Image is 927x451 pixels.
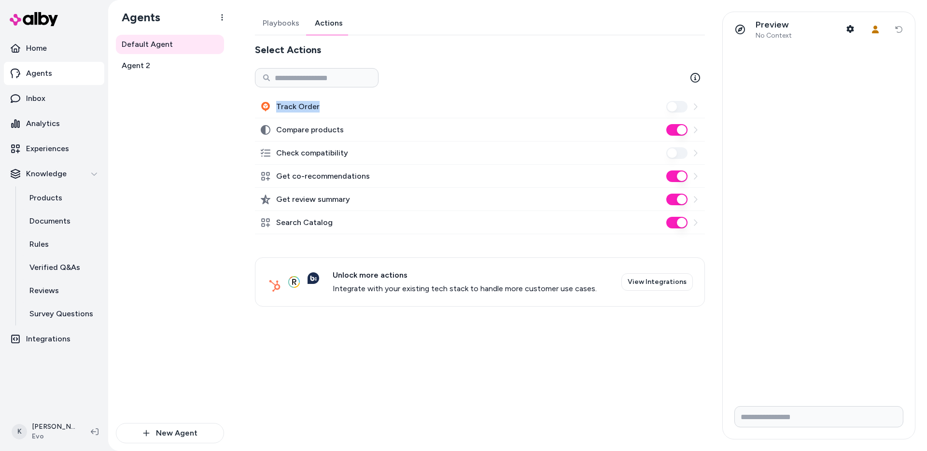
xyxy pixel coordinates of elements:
a: Reviews [20,279,104,302]
a: Agents [4,62,104,85]
label: Track Order [276,101,320,113]
span: Default Agent [122,39,173,50]
label: Get co-recommendations [276,170,370,182]
a: View Integrations [621,273,693,291]
button: New Agent [116,423,224,443]
span: Agent 2 [122,60,150,71]
img: alby Logo [10,12,58,26]
p: [PERSON_NAME] [32,422,75,432]
a: Products [20,186,104,210]
span: Unlock more actions [333,269,597,281]
p: Documents [29,215,70,227]
p: Experiences [26,143,69,155]
label: Check compatibility [276,147,348,159]
a: Verified Q&As [20,256,104,279]
a: Analytics [4,112,104,135]
a: Integrations [4,327,104,351]
p: Inbox [26,93,45,104]
p: Knowledge [26,168,67,180]
p: Preview [756,19,792,30]
p: Agents [26,68,52,79]
p: Survey Questions [29,308,93,320]
a: Documents [20,210,104,233]
button: Actions [307,12,351,35]
p: Rules [29,239,49,250]
a: Inbox [4,87,104,110]
label: Compare products [276,124,344,136]
a: Experiences [4,137,104,160]
p: Reviews [29,285,59,296]
label: Get review summary [276,194,350,205]
button: Playbooks [255,12,307,35]
p: Products [29,192,62,204]
p: Home [26,42,47,54]
button: Knowledge [4,162,104,185]
h1: Agents [114,10,160,25]
a: Survey Questions [20,302,104,325]
span: No Context [756,31,792,40]
input: Write your prompt here [734,406,903,427]
button: K[PERSON_NAME]Evo [6,416,83,447]
p: Verified Q&As [29,262,80,273]
span: K [12,424,27,439]
a: Agent 2 [116,56,224,75]
a: Rules [20,233,104,256]
a: Default Agent [116,35,224,54]
span: Evo [32,432,75,441]
label: Search Catalog [276,217,333,228]
p: Integrations [26,333,70,345]
h2: Select Actions [255,43,705,56]
span: Integrate with your existing tech stack to handle more customer use cases. [333,283,597,295]
a: Home [4,37,104,60]
p: Analytics [26,118,60,129]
